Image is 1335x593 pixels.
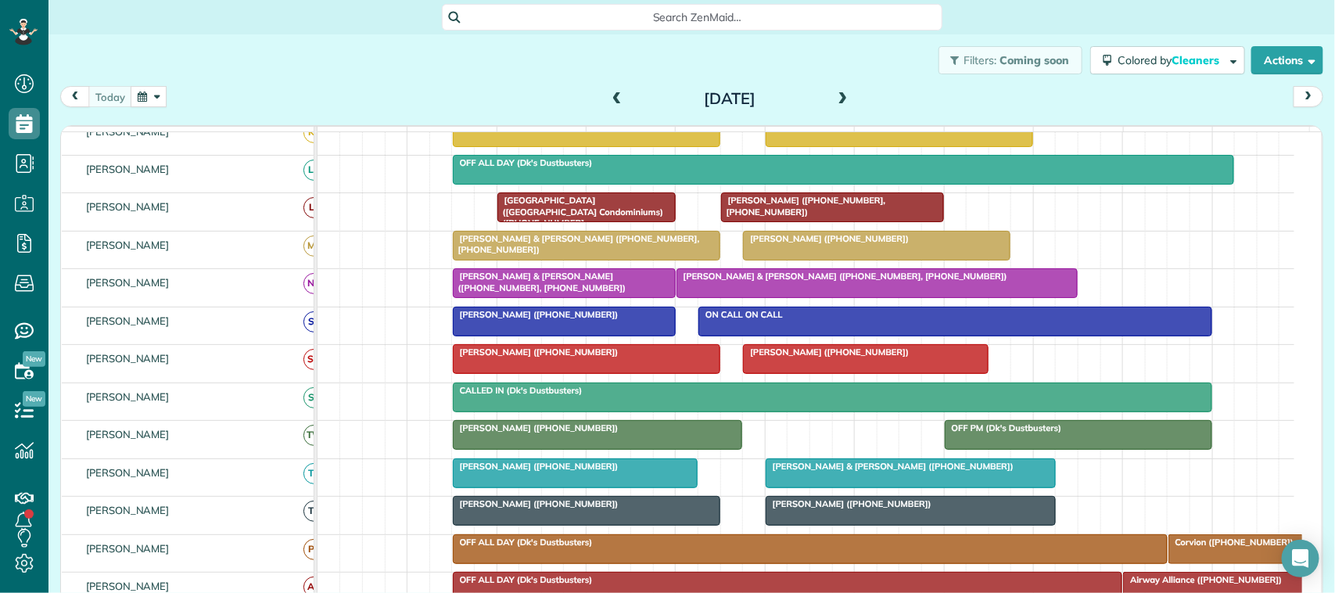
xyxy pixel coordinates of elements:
[452,385,583,396] span: CALLED IN (Dk's Dustbusters)
[632,90,827,107] h2: [DATE]
[497,195,663,239] span: [GEOGRAPHIC_DATA] ([GEOGRAPHIC_DATA] Condominiums) ([PHONE_NUMBER], [PHONE_NUMBER])
[742,233,910,244] span: [PERSON_NAME] ([PHONE_NUMBER])
[944,422,1063,433] span: OFF PM (Dk's Dustbusters)
[83,276,173,289] span: [PERSON_NAME]
[303,197,325,218] span: LF
[83,390,173,403] span: [PERSON_NAME]
[303,311,325,332] span: SB
[452,157,594,168] span: OFF ALL DAY (Dk's Dustbusters)
[766,130,799,142] span: 12pm
[303,273,325,294] span: NN
[83,352,173,365] span: [PERSON_NAME]
[23,391,45,407] span: New
[452,498,619,509] span: [PERSON_NAME] ([PHONE_NUMBER])
[83,200,173,213] span: [PERSON_NAME]
[587,130,622,142] span: 10am
[452,309,619,320] span: [PERSON_NAME] ([PHONE_NUMBER])
[742,347,910,358] span: [PERSON_NAME] ([PHONE_NUMBER])
[303,539,325,560] span: PB
[452,537,594,548] span: OFF ALL DAY (Dk's Dustbusters)
[303,387,325,408] span: SP
[303,160,325,181] span: LS
[1122,574,1283,585] span: Airway Alliance ([PHONE_NUMBER])
[698,309,784,320] span: ON CALL ON CALL
[765,461,1014,472] span: [PERSON_NAME] & [PERSON_NAME] ([PHONE_NUMBER])
[964,53,997,67] span: Filters:
[1034,130,1061,142] span: 3pm
[452,461,619,472] span: [PERSON_NAME] ([PHONE_NUMBER])
[83,314,173,327] span: [PERSON_NAME]
[497,130,526,142] span: 9am
[318,130,346,142] span: 7am
[999,53,1070,67] span: Coming soon
[1118,53,1225,67] span: Colored by
[720,195,886,217] span: [PERSON_NAME] ([PHONE_NUMBER], [PHONE_NUMBER])
[1124,130,1151,142] span: 4pm
[83,125,173,138] span: [PERSON_NAME]
[83,428,173,440] span: [PERSON_NAME]
[1294,86,1323,107] button: next
[1282,540,1319,577] div: Open Intercom Messenger
[855,130,882,142] span: 1pm
[303,463,325,484] span: TP
[676,130,711,142] span: 11am
[765,498,932,509] span: [PERSON_NAME] ([PHONE_NUMBER])
[303,122,325,143] span: KB
[1213,130,1240,142] span: 5pm
[23,351,45,367] span: New
[83,239,173,251] span: [PERSON_NAME]
[83,580,173,592] span: [PERSON_NAME]
[452,422,619,433] span: [PERSON_NAME] ([PHONE_NUMBER])
[676,271,1008,282] span: [PERSON_NAME] & [PERSON_NAME] ([PHONE_NUMBER], [PHONE_NUMBER])
[1172,53,1222,67] span: Cleaners
[945,130,972,142] span: 2pm
[83,466,173,479] span: [PERSON_NAME]
[60,86,90,107] button: prev
[303,501,325,522] span: TD
[452,347,619,358] span: [PERSON_NAME] ([PHONE_NUMBER])
[452,271,627,293] span: [PERSON_NAME] & [PERSON_NAME] ([PHONE_NUMBER], [PHONE_NUMBER])
[303,235,325,257] span: MB
[303,349,325,370] span: SM
[83,542,173,555] span: [PERSON_NAME]
[1090,46,1245,74] button: Colored byCleaners
[83,504,173,516] span: [PERSON_NAME]
[452,574,594,585] span: OFF ALL DAY (Dk's Dustbusters)
[88,86,132,107] button: today
[407,130,436,142] span: 8am
[1251,46,1323,74] button: Actions
[83,163,173,175] span: [PERSON_NAME]
[452,233,700,255] span: [PERSON_NAME] & [PERSON_NAME] ([PHONE_NUMBER], [PHONE_NUMBER])
[1168,537,1295,548] span: Corvion ([PHONE_NUMBER])
[303,425,325,446] span: TW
